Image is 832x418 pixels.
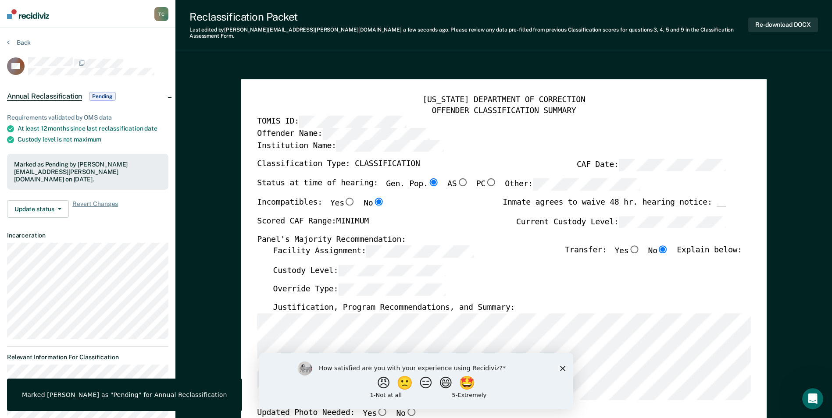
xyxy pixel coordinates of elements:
label: Gen. Pop. [386,178,439,191]
div: Requirements validated by OMS data [7,114,168,121]
div: Marked [PERSON_NAME] as "Pending" for Annual Reclassification [22,391,227,399]
button: Back [7,39,31,46]
button: Update status [7,200,69,218]
input: Yes [344,197,355,205]
div: Panel's Majority Recommendation: [257,235,726,245]
span: Annual Reclassification [7,92,82,101]
label: Yes [330,197,356,209]
div: Inmate agrees to waive 48 hr. hearing notice: __ [503,197,726,216]
label: Current Custody Level: [516,216,726,228]
div: Custody level is not [18,136,168,143]
span: a few seconds ago [403,27,448,33]
div: Status at time of hearing: [257,178,640,198]
label: Custody Level: [273,264,446,276]
div: Reclassification Packet [189,11,748,23]
label: Override Type: [273,283,446,296]
div: Transfer: Explain below: [565,245,742,264]
label: Scored CAF Range: MINIMUM [257,216,369,228]
span: date [144,125,157,132]
label: AS [447,178,468,191]
label: Classification Type: CLASSIFICATION [257,159,420,171]
div: Marked as Pending by [PERSON_NAME][EMAIL_ADDRESS][PERSON_NAME][DOMAIN_NAME] on [DATE]. [14,161,161,183]
input: TOMIS ID: [299,116,406,128]
input: Yes [628,245,640,253]
input: Current Custody Level: [618,216,726,228]
label: Yes [614,245,640,257]
label: No [364,197,384,209]
iframe: Intercom live chat [802,388,823,409]
input: Other: [533,178,640,191]
input: Yes [377,407,388,415]
label: Facility Assignment: [273,245,473,257]
input: No [657,245,669,253]
span: maximum [74,136,101,143]
label: Institution Name: [257,140,443,152]
input: No [373,197,384,205]
iframe: Survey by Kim from Recidiviz [259,353,573,409]
button: Re-download DOCX [748,18,818,32]
input: Custody Level: [338,264,446,276]
div: At least 12 months since last reclassification [18,125,168,132]
div: T C [154,7,168,21]
span: Revert Changes [72,200,118,218]
div: Last edited by [PERSON_NAME][EMAIL_ADDRESS][PERSON_NAME][DOMAIN_NAME] . Please review any data pr... [189,27,748,39]
input: Facility Assignment: [366,245,473,257]
label: Other: [505,178,640,191]
input: Offender Name: [322,128,429,140]
input: AS [457,178,468,186]
label: Offender Name: [257,128,430,140]
span: Pending [89,92,115,101]
input: Gen. Pop. [428,178,439,186]
div: Incompatibles: [257,197,384,216]
input: PC [486,178,497,186]
div: OFFENDER CLASSIFICATION SUMMARY [257,105,750,116]
div: [US_STATE] DEPARTMENT OF CORRECTION [257,95,750,106]
input: Override Type: [338,283,446,296]
img: Recidiviz [7,9,49,19]
dt: Incarceration [7,232,168,239]
input: No [405,407,417,415]
button: TC [154,7,168,21]
dt: Relevant Information For Classification [7,354,168,361]
input: CAF Date: [618,159,726,171]
label: TOMIS ID: [257,116,406,128]
label: Justification, Program Recommendations, and Summary: [273,303,515,313]
label: PC [476,178,496,191]
label: No [648,245,668,257]
input: Institution Name: [336,140,443,152]
label: CAF Date: [577,159,726,171]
